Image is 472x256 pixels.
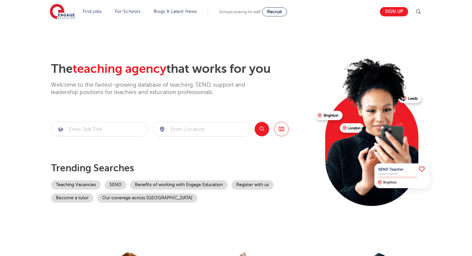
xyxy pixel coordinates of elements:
[380,7,408,16] a: Sign up
[105,180,126,190] a: SEND
[51,193,93,203] a: Become a tutor
[83,9,102,14] a: Find jobs
[267,9,282,14] span: Recruit
[51,122,148,136] input: Submit
[130,180,228,190] a: Benefits of working with Engage Education
[50,4,75,20] img: Engage Education
[51,62,310,76] h2: The that works for you
[153,122,249,136] input: Submit
[97,193,197,203] a: Our coverage across [GEOGRAPHIC_DATA]
[51,162,310,174] p: Trending searches
[51,81,263,96] p: Welcome to the fastest-growing database of teaching, SEND, support and leadership positions for t...
[255,122,269,136] button: Search
[73,62,166,76] span: teaching agency
[219,10,261,14] span: Schools looking for staff
[115,9,140,14] a: For Schools
[153,9,197,14] a: Blogs & Latest News
[232,180,274,190] a: Register with us
[262,7,287,16] a: Recruit
[51,180,101,190] a: Teaching Vacancies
